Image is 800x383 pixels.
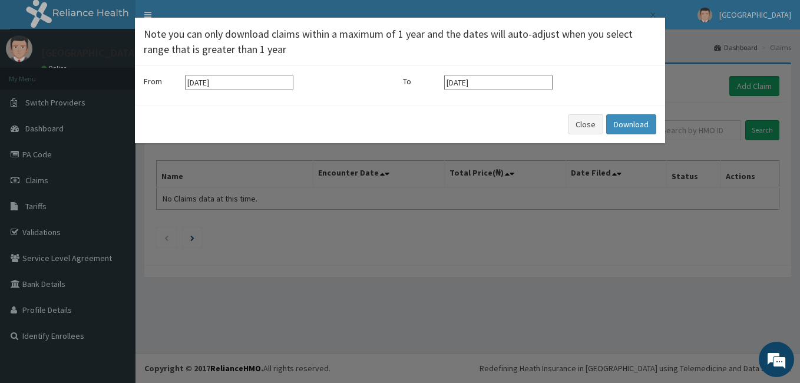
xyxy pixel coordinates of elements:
[185,75,293,90] input: Select start date
[144,75,179,87] label: From
[650,7,656,23] span: ×
[61,66,198,81] div: Chat with us now
[22,59,48,88] img: d_794563401_company_1708531726252_794563401
[144,27,656,57] h4: Note you can only download claims within a maximum of 1 year and the dates will auto-adjust when ...
[568,114,603,134] button: Close
[6,257,224,298] textarea: Type your message and hit 'Enter'
[403,75,438,87] label: To
[193,6,222,34] div: Minimize live chat window
[68,116,163,235] span: We're online!
[649,9,656,21] button: Close
[606,114,656,134] button: Download
[444,75,553,90] input: Select end date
